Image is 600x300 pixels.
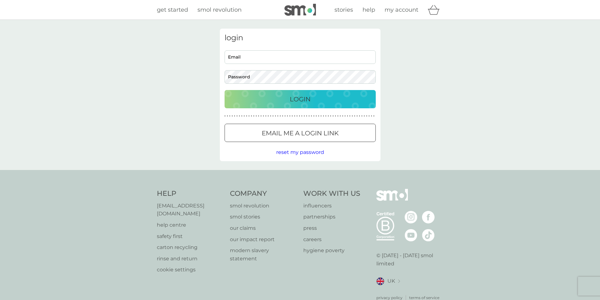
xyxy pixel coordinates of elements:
a: modern slavery statement [230,246,297,263]
p: ● [296,115,298,118]
p: smol revolution [230,202,297,210]
p: carton recycling [157,243,224,252]
img: visit the smol Youtube page [405,229,417,241]
p: ● [249,115,250,118]
a: rinse and return [157,255,224,263]
a: careers [303,235,360,244]
p: ● [308,115,310,118]
a: my account [385,5,418,14]
a: cookie settings [157,266,224,274]
p: ● [340,115,341,118]
p: ● [369,115,370,118]
a: our impact report [230,235,297,244]
img: visit the smol Instagram page [405,211,417,224]
p: ● [347,115,348,118]
p: ● [292,115,293,118]
p: ● [361,115,363,118]
p: © [DATE] - [DATE] smol limited [376,252,443,268]
p: ● [313,115,315,118]
img: smol [376,189,408,210]
p: ● [335,115,336,118]
p: ● [316,115,317,118]
img: select a new location [398,280,400,283]
p: ● [268,115,269,118]
p: ● [330,115,331,118]
a: help centre [157,221,224,229]
p: ● [359,115,360,118]
a: get started [157,5,188,14]
a: [EMAIL_ADDRESS][DOMAIN_NAME] [157,202,224,218]
p: ● [282,115,283,118]
h4: Work With Us [303,189,360,199]
p: ● [237,115,238,118]
a: our claims [230,224,297,232]
p: ● [301,115,303,118]
p: ● [258,115,259,118]
p: ● [299,115,300,118]
span: smol revolution [197,6,242,13]
a: smol stories [230,213,297,221]
p: ● [272,115,274,118]
p: ● [323,115,324,118]
p: ● [265,115,266,118]
img: visit the smol Facebook page [422,211,435,224]
span: help [363,6,375,13]
p: Login [290,94,311,104]
p: ● [227,115,228,118]
span: reset my password [276,149,324,155]
p: ● [253,115,254,118]
p: ● [321,115,322,118]
p: ● [239,115,240,118]
p: ● [337,115,339,118]
p: ● [270,115,271,118]
p: ● [325,115,327,118]
button: Email me a login link [225,124,376,142]
p: ● [287,115,288,118]
p: ● [244,115,245,118]
p: ● [354,115,355,118]
p: ● [333,115,334,118]
p: ● [304,115,305,118]
p: ● [284,115,286,118]
button: Login [225,90,376,108]
p: ● [275,115,276,118]
p: ● [364,115,365,118]
p: ● [280,115,281,118]
p: ● [256,115,257,118]
p: ● [294,115,295,118]
img: UK flag [376,277,384,285]
a: hygiene poverty [303,246,360,255]
span: get started [157,6,188,13]
p: ● [225,115,226,118]
img: smol [284,4,316,16]
a: help [363,5,375,14]
p: ● [260,115,262,118]
p: ● [366,115,367,118]
a: partnerships [303,213,360,221]
button: reset my password [276,148,324,156]
h4: Help [157,189,224,199]
p: ● [277,115,278,118]
p: ● [251,115,252,118]
p: ● [263,115,264,118]
span: my account [385,6,418,13]
a: safety first [157,232,224,241]
span: UK [387,277,395,285]
p: ● [349,115,351,118]
a: press [303,224,360,232]
a: smol revolution [197,5,242,14]
p: ● [241,115,243,118]
p: ● [318,115,319,118]
p: ● [345,115,346,118]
